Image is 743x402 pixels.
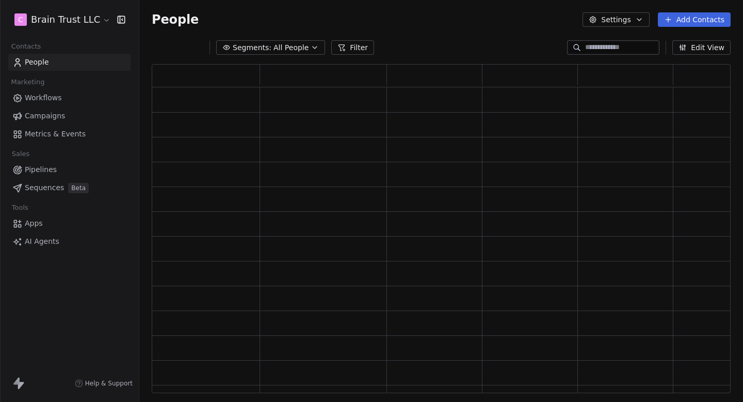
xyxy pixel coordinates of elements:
a: Campaigns [8,107,131,125]
span: Sequences [25,182,64,193]
a: AI Agents [8,233,131,250]
span: C [18,14,23,25]
span: Contacts [7,39,45,54]
button: Settings [583,12,649,27]
a: Help & Support [75,379,133,388]
span: Sales [7,146,34,162]
span: Segments: [233,42,271,53]
span: All People [273,42,309,53]
span: Metrics & Events [25,129,86,140]
span: Tools [7,200,33,215]
span: Workflows [25,92,62,103]
button: Filter [331,40,374,55]
span: Brain Trust LLC [31,13,100,26]
a: Metrics & Events [8,126,131,143]
span: Beta [68,183,89,193]
span: Apps [25,218,43,229]
a: Apps [8,215,131,232]
button: Edit View [672,40,731,55]
span: AI Agents [25,236,59,247]
span: Pipelines [25,164,57,175]
button: CBrain Trust LLC [12,11,110,28]
a: SequencesBeta [8,179,131,196]
a: Pipelines [8,161,131,178]
span: People [152,12,199,27]
a: Workflows [8,89,131,106]
span: Help & Support [85,379,133,388]
span: Marketing [7,74,49,90]
span: People [25,57,49,68]
a: People [8,54,131,71]
span: Campaigns [25,111,65,121]
button: Add Contacts [658,12,731,27]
